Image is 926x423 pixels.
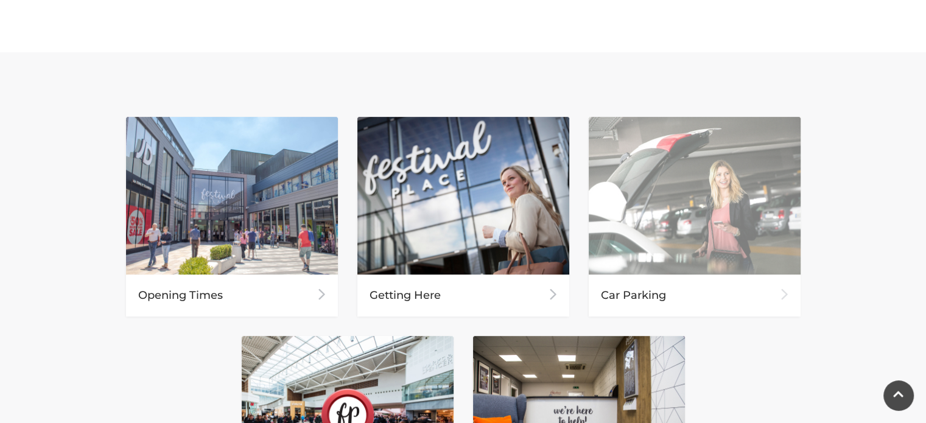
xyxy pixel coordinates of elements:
div: Opening Times [126,274,338,316]
div: Car Parking [589,274,801,316]
div: Getting Here [357,274,569,316]
a: Getting Here [357,117,569,316]
a: Opening Times [126,117,338,316]
a: Car Parking [589,117,801,316]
